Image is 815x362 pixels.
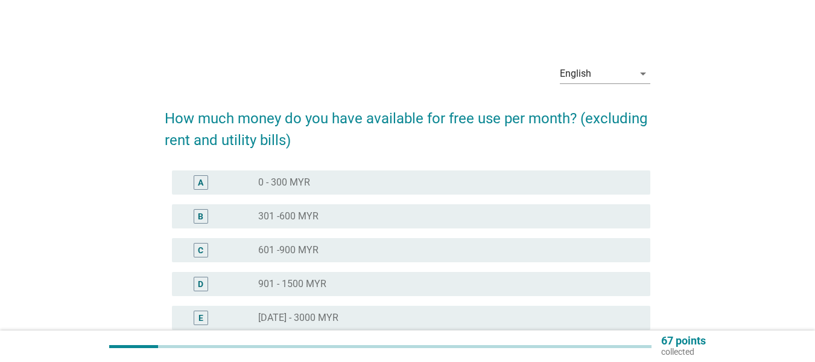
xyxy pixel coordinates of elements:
div: English [560,68,591,79]
div: B [198,210,203,223]
label: 901 - 1500 MYR [258,278,326,290]
div: A [198,176,203,189]
label: 301 -600 MYR [258,210,319,222]
i: arrow_drop_down [636,66,650,81]
h2: How much money do you have available for free use per month? (excluding rent and utility bills) [165,95,650,151]
label: 0 - 300 MYR [258,176,310,189]
div: C [198,244,203,257]
label: [DATE] - 3000 MYR [258,312,338,324]
p: 67 points [661,335,706,346]
label: 601 -900 MYR [258,244,319,256]
div: D [198,278,203,291]
div: E [198,312,203,325]
p: collected [661,346,706,357]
